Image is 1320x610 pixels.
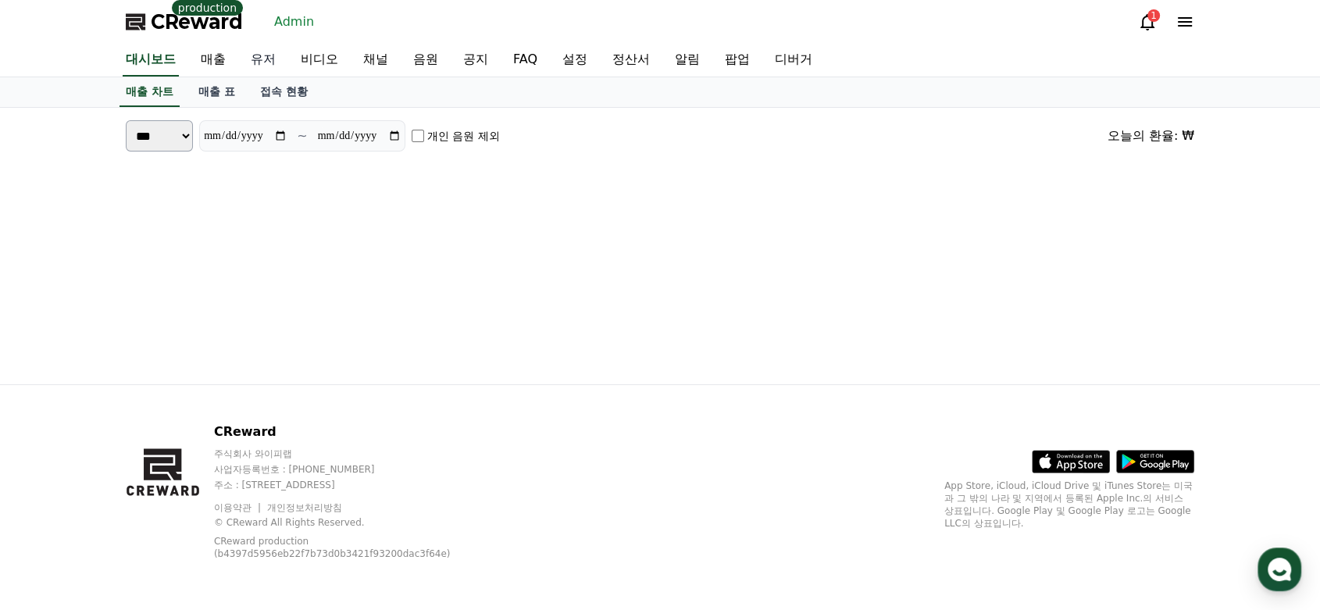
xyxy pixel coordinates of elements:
[401,44,451,77] a: 음원
[123,44,179,77] a: 대시보드
[188,44,238,77] a: 매출
[214,479,488,491] p: 주소 : [STREET_ADDRESS]
[126,9,243,34] a: CReward
[712,44,762,77] a: 팝업
[151,9,243,34] span: CReward
[120,77,180,107] a: 매출 차트
[501,44,550,77] a: FAQ
[297,127,307,145] p: ~
[427,128,500,144] label: 개인 음원 제외
[662,44,712,77] a: 알림
[202,480,300,519] a: Settings
[288,44,351,77] a: 비디오
[600,44,662,77] a: 정산서
[214,448,488,460] p: 주식회사 와이피랩
[267,502,342,513] a: 개인정보처리방침
[762,44,825,77] a: 디버거
[214,423,488,441] p: CReward
[550,44,600,77] a: 설정
[5,480,103,519] a: Home
[214,502,263,513] a: 이용약관
[944,480,1194,530] p: App Store, iCloud, iCloud Drive 및 iTunes Store는 미국과 그 밖의 나라 및 지역에서 등록된 Apple Inc.의 서비스 상표입니다. Goo...
[214,535,464,560] p: CReward production (b4397d5956eb22f7b73d0b3421f93200dac3f64e)
[186,77,248,107] a: 매출 표
[231,504,269,516] span: Settings
[214,463,488,476] p: 사업자등록번호 : [PHONE_NUMBER]
[1108,127,1194,145] div: 오늘의 환율: ₩
[103,480,202,519] a: Messages
[248,77,320,107] a: 접속 현황
[214,516,488,529] p: © CReward All Rights Reserved.
[1147,9,1160,22] div: 1
[268,9,320,34] a: Admin
[238,44,288,77] a: 유저
[1138,12,1157,31] a: 1
[451,44,501,77] a: 공지
[351,44,401,77] a: 채널
[40,504,67,516] span: Home
[130,505,176,517] span: Messages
